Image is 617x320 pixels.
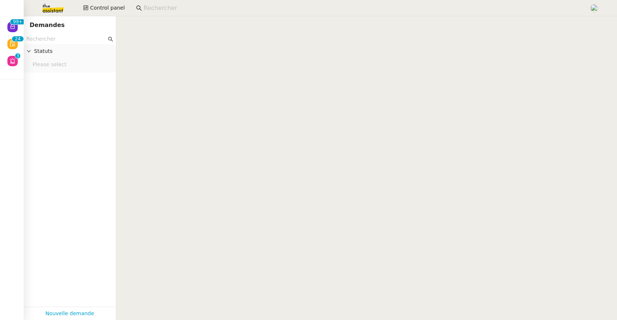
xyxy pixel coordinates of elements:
[26,35,107,43] input: Rechercher
[79,3,129,13] button: Control panel
[144,3,582,13] input: Rechercher
[24,44,116,58] div: Statuts
[30,20,65,30] nz-page-header-title: Demandes
[10,19,25,24] nz-badge-sup: 165
[15,36,18,43] p: 2
[15,53,20,58] nz-badge-sup: 3
[12,36,23,41] nz-badge-sup: 24
[18,36,21,43] p: 4
[590,4,599,12] img: users%2FNTfmycKsCFdqp6LX6USf2FmuPJo2%2Favatar%2Fprofile-pic%20(1).png
[45,309,94,318] a: Nouvelle demande
[16,53,19,60] p: 3
[90,4,125,12] span: Control panel
[34,47,113,55] span: Statuts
